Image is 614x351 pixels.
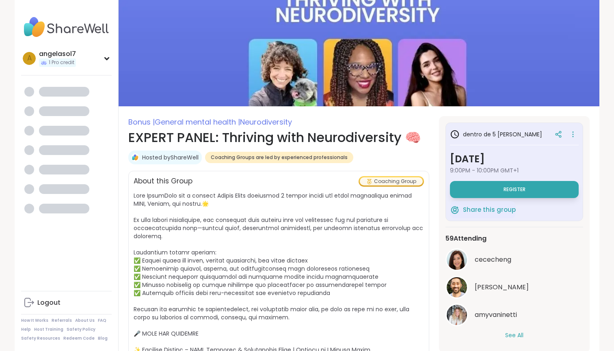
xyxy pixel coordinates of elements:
span: Share this group [463,205,516,215]
img: ShareWell [131,153,139,162]
a: Safety Policy [67,327,95,332]
a: Safety Resources [21,336,60,341]
h2: About this Group [134,176,192,187]
a: FAQ [98,318,106,323]
button: See All [505,331,523,340]
div: Coaching Group [360,177,423,185]
span: a [27,53,32,64]
span: 1 Pro credit [49,59,74,66]
span: Register [504,186,525,193]
span: brett [475,282,529,292]
div: angelasol7 [39,50,76,58]
span: cececheng [475,255,511,265]
button: Share this group [450,201,516,218]
a: Host Training [34,327,63,332]
span: amyvaninetti [475,310,517,320]
a: brett[PERSON_NAME] [445,276,583,299]
a: Hosted byShareWell [142,153,199,162]
a: About Us [75,318,95,323]
a: cecechengcececheng [445,248,583,271]
a: Logout [21,293,112,312]
span: 9:00PM - 10:00PM GMT+1 [450,166,579,174]
img: brett [447,277,467,297]
h3: dentro de 5 [PERSON_NAME] [450,129,542,139]
a: How It Works [21,318,48,323]
a: Blog [98,336,108,341]
img: amyvaninetti [447,305,467,325]
h3: [DATE] [450,152,579,166]
span: Neurodiversity [240,117,292,127]
span: Coaching Groups are led by experienced professionals [211,154,348,161]
img: ShareWell Logomark [450,205,460,215]
img: ShareWell Nav Logo [21,13,112,41]
a: Referrals [52,318,72,323]
a: Help [21,327,31,332]
a: Redeem Code [63,336,95,341]
h1: EXPERT PANEL: Thriving with Neurodiversity 🧠 [128,128,429,147]
span: General mental health | [155,117,240,127]
button: Register [450,181,579,198]
img: cececheng [447,250,467,270]
div: Logout [37,298,61,307]
a: amyvaninettiamyvaninetti [445,304,583,326]
span: 59 Attending [445,234,486,243]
